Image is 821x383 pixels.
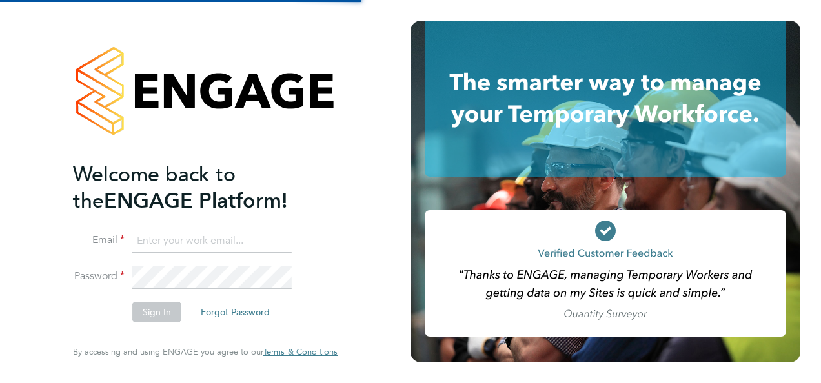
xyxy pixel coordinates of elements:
label: Email [73,233,125,247]
button: Sign In [132,302,181,322]
input: Enter your work email... [132,230,292,253]
span: By accessing and using ENGAGE you agree to our [73,346,338,357]
label: Password [73,270,125,283]
h2: ENGAGE Platform! [73,161,325,214]
a: Terms & Conditions [263,347,338,357]
span: Welcome back to the [73,162,236,213]
button: Forgot Password [190,302,280,322]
